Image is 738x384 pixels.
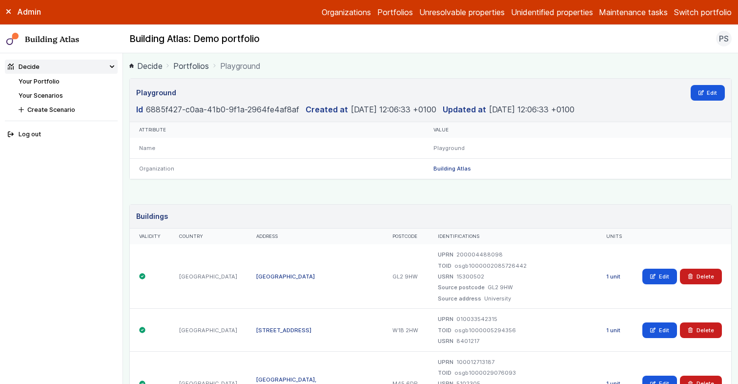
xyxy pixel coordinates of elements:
[306,104,348,115] dt: Created at
[484,295,511,302] dd: University
[456,273,484,280] dd: 15300502
[383,309,428,351] div: W1B 2HW
[170,309,246,351] div: [GEOGRAPHIC_DATA]
[456,315,497,323] dd: 010033542315
[433,127,722,133] div: Value
[256,327,311,334] a: [STREET_ADDRESS]
[146,104,299,115] dd: 6885f427-c0aa-41b0-9f1a-2964fe4af8af
[438,234,587,240] div: Identifications
[599,6,668,18] a: Maintenance tasks
[456,251,503,258] dd: 200004488098
[454,262,527,270] dd: osgb1000002085726442
[433,165,471,172] a: Building Atlas
[438,262,451,270] dt: TOID
[129,60,163,72] a: Decide
[438,358,453,366] dt: UPRN
[19,78,60,85] a: Your Portfolio
[680,269,722,284] button: Delete
[488,283,513,291] dd: GL2 9HW
[6,33,19,45] img: main-0bbd2752.svg
[606,327,620,334] a: 1 unit
[139,234,161,240] div: Validity
[5,128,118,142] button: Log out
[130,158,424,179] div: Organization
[16,103,118,117] button: Create Scenario
[5,60,118,74] summary: Decide
[489,104,574,115] dd: [DATE] 12:06:33 +0100
[719,33,729,44] span: PS
[454,369,516,377] dd: osgb1000029076093
[136,104,143,115] dt: Id
[680,322,722,338] button: Delete
[642,269,677,284] a: Edit
[606,273,620,280] a: 1 unit
[136,211,168,222] h3: Buildings
[256,273,315,280] a: [GEOGRAPHIC_DATA]
[136,87,176,98] h3: Playground
[438,251,453,258] dt: UPRN
[674,6,732,18] button: Switch portfolio
[438,369,451,377] dt: TOID
[511,6,593,18] a: Unidentified properties
[8,62,40,71] div: Decide
[456,337,479,345] dd: 8401217
[438,315,453,323] dt: UPRN
[139,127,414,133] div: Attribute
[351,104,436,115] dd: [DATE] 12:06:33 +0100
[129,33,260,45] h2: Building Atlas: Demo portfolio
[642,322,677,338] a: Edit
[716,31,732,46] button: PS
[173,60,209,72] a: Portfolios
[179,234,237,240] div: Country
[438,283,485,291] dt: Source postcode
[170,244,246,309] div: [GEOGRAPHIC_DATA]
[383,244,428,309] div: GL2 9HW
[424,138,731,158] div: Playground
[19,92,63,99] a: Your Scenarios
[606,234,624,240] div: Units
[438,295,481,302] dt: Source address
[691,85,725,101] a: Edit
[392,234,419,240] div: Postcode
[220,60,261,72] span: Playground
[438,273,453,280] dt: USRN
[456,358,494,366] dd: 100012713187
[419,6,505,18] a: Unresolvable properties
[322,6,371,18] a: Organizations
[256,234,373,240] div: Address
[377,6,413,18] a: Portfolios
[438,337,453,345] dt: USRN
[438,326,451,334] dt: TOID
[443,104,486,115] dt: Updated at
[130,138,424,158] div: Name
[454,326,516,334] dd: osgb1000005294356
